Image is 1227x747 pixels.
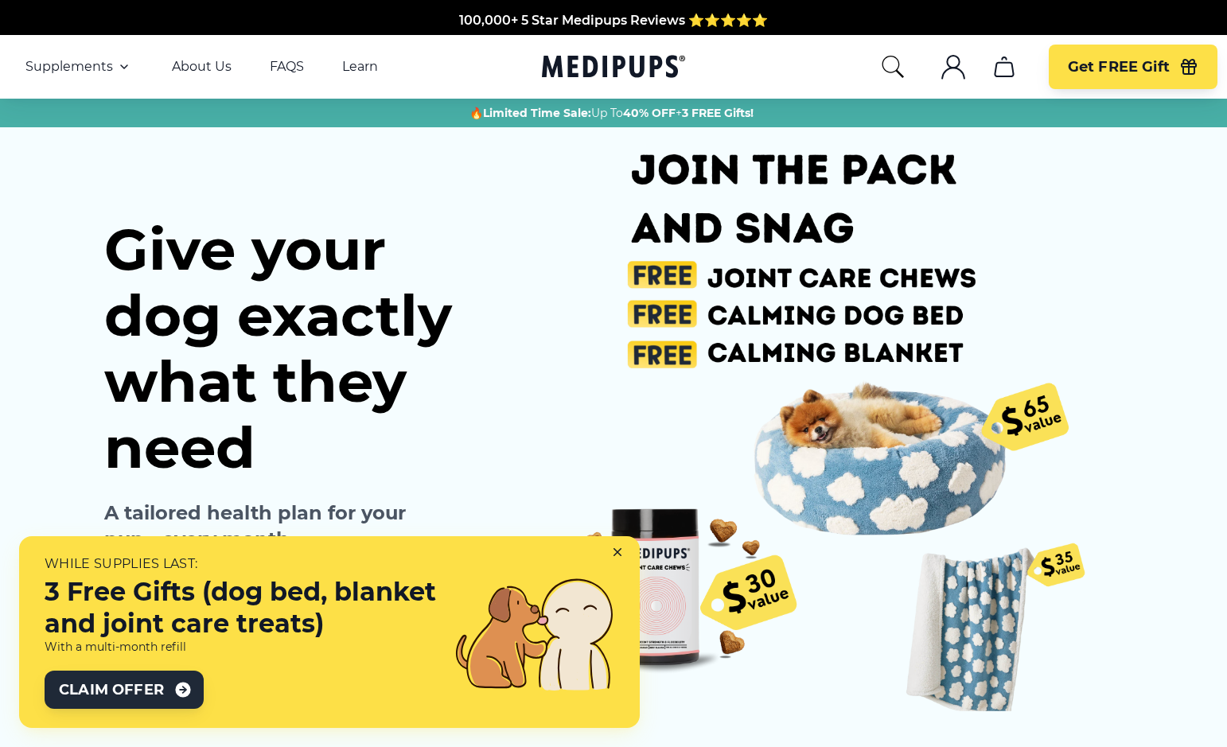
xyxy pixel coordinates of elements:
span: Made In The [GEOGRAPHIC_DATA] from domestic & globally sourced ingredients [349,31,878,46]
span: Supplements [25,59,113,75]
img: 3 FREE Gifts [512,127,1096,711]
span: Get FREE Gift [1068,58,1170,76]
button: Supplements [25,57,134,76]
p: A tailored health plan for your pup - every month [104,500,450,552]
h6: With a multi-month refill [45,640,436,655]
button: Get FREE Gift [1049,45,1217,89]
span: Claim Offer [59,680,164,699]
button: account [934,48,972,86]
span: 🔥 Up To + [469,105,754,121]
a: Medipups [542,52,685,84]
button: cart [985,48,1023,86]
h1: Give your dog exactly what they need [104,216,512,480]
a: FAQS [270,59,304,75]
button: search [880,54,906,80]
a: Learn [342,59,378,75]
h3: 3 Free Gifts (dog bed, blanket and joint care treats) [45,576,436,640]
span: 100,000+ 5 Star Medipups Reviews ⭐️⭐️⭐️⭐️⭐️ [459,12,768,27]
button: Claim Offer [45,671,204,709]
a: About Us [172,59,232,75]
h5: While supplies last: [45,555,436,573]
